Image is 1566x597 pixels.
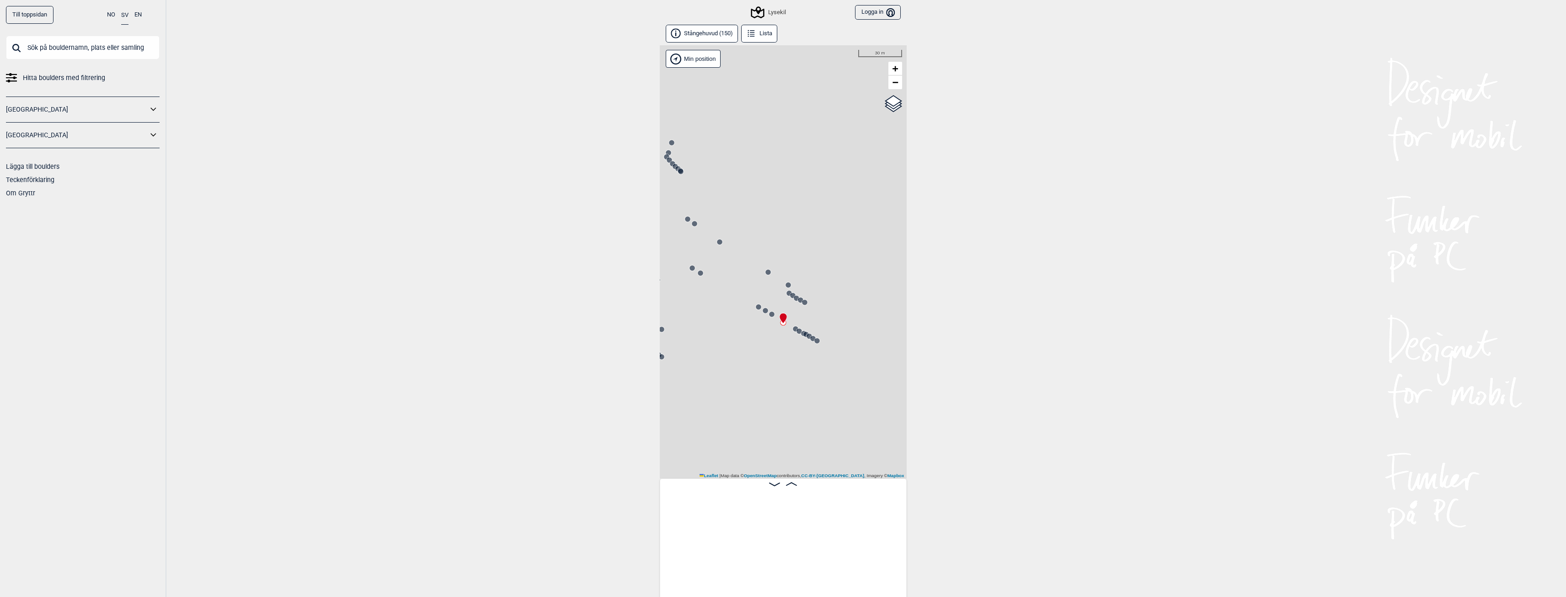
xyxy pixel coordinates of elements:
[6,36,160,59] input: Sök på bouldernamn, plats eller samling
[107,6,115,24] button: NO
[6,189,35,197] a: Om Gryttr
[666,50,721,68] div: Vis min position
[752,7,786,18] div: Lysekil
[6,103,148,116] a: [GEOGRAPHIC_DATA]
[858,50,902,57] div: 30 m
[892,63,898,74] span: +
[892,76,898,88] span: −
[6,163,59,170] a: Lägga till boulders
[720,473,721,478] span: |
[887,473,904,478] a: Mapbox
[801,473,864,478] a: CC-BY-[GEOGRAPHIC_DATA]
[885,94,902,114] a: Layers
[855,5,900,20] button: Logga in
[23,71,105,85] span: Hitta boulders med filtrering
[121,6,128,25] button: SV
[6,176,54,183] a: Teckenförklaring
[697,473,907,479] div: Map data © contributors, , Imagery ©
[6,6,53,24] a: Till toppsidan
[666,25,738,43] button: Stångehuvud (150)
[700,473,718,478] a: Leaflet
[888,62,902,75] a: Zoom in
[888,75,902,89] a: Zoom out
[744,473,777,478] a: OpenStreetMap
[134,6,142,24] button: EN
[6,71,160,85] a: Hitta boulders med filtrering
[6,129,148,142] a: [GEOGRAPHIC_DATA]
[741,25,778,43] button: Lista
